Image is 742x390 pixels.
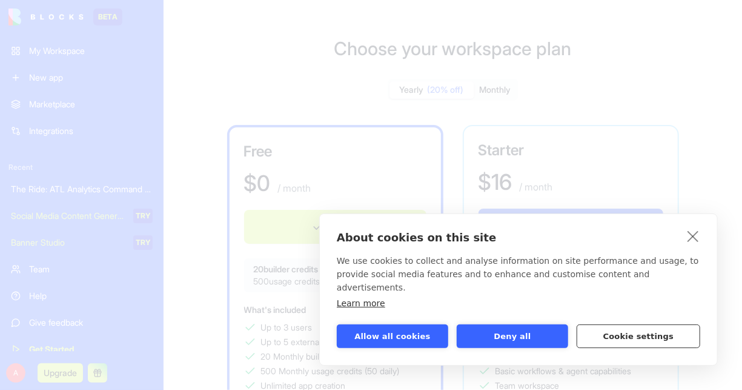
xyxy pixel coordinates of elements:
strong: About cookies on this site [337,231,496,244]
button: Allow all cookies [337,324,448,348]
button: Cookie settings [577,324,700,348]
p: We use cookies to collect and analyse information on site performance and usage, to provide socia... [337,254,700,294]
button: Deny all [457,324,568,348]
a: Learn more [337,298,385,308]
a: close [684,226,703,246]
